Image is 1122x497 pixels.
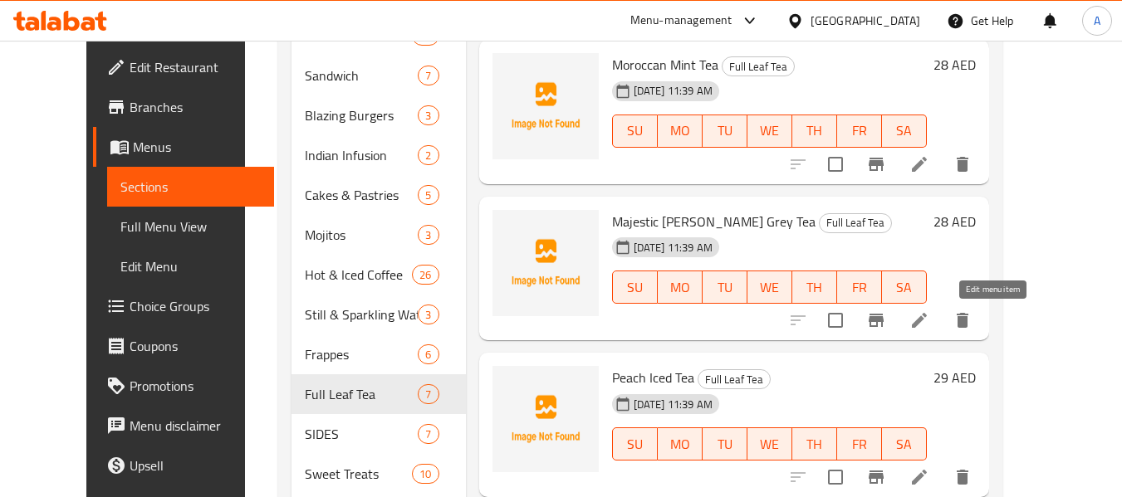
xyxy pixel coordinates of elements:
span: 3 [419,227,438,243]
button: TH [792,270,837,304]
span: SA [889,119,920,143]
span: Peach Iced Tea [612,365,694,390]
div: Indian Infusion2 [292,135,466,175]
a: Branches [93,87,274,127]
h6: 28 AED [933,210,976,233]
h6: 29 AED [933,366,976,389]
div: Mojitos3 [292,215,466,255]
span: [DATE] 11:39 AM [627,83,719,99]
span: TH [799,432,830,456]
h6: 28 AED [933,53,976,76]
div: items [418,305,439,324]
span: SIDES [305,424,419,444]
span: 5 [419,188,438,203]
div: Blazing Burgers [305,105,419,125]
div: Full Leaf Tea7 [292,374,466,414]
span: FR [844,432,875,456]
button: TU [703,270,747,304]
div: Full Leaf Tea [698,369,771,389]
span: Full Menu View [120,217,261,236]
span: Mojitos [305,225,419,245]
button: Branch-specific-item [856,144,896,184]
div: Sandwich7 [292,56,466,95]
button: MO [658,427,703,460]
div: items [418,225,439,245]
span: FR [844,119,875,143]
span: Menu disclaimer [130,416,261,436]
div: Blazing Burgers3 [292,95,466,135]
div: SIDES7 [292,414,466,454]
span: 2 [419,148,438,163]
button: FR [837,427,882,460]
span: A [1094,12,1100,30]
div: Still & Sparkling Water3 [292,295,466,334]
span: Coupons [130,336,261,356]
button: SA [882,115,927,148]
span: Still & Sparkling Water [305,305,419,324]
span: TH [799,119,830,143]
span: MO [664,432,696,456]
a: Sections [107,167,274,207]
div: Frappes6 [292,334,466,374]
span: 7 [419,426,438,442]
span: TU [709,275,741,300]
div: Menu-management [630,11,732,31]
button: TU [703,427,747,460]
div: [GEOGRAPHIC_DATA] [811,12,920,30]
a: Edit Restaurant [93,47,274,87]
span: Edit Restaurant [130,57,261,77]
span: SU [620,119,651,143]
span: 10 [413,466,438,482]
span: [DATE] 11:39 AM [627,240,719,256]
img: Moroccan Mint Tea [492,53,599,159]
span: SU [620,432,651,456]
span: 3 [419,307,438,323]
div: Hot & Iced Coffee26 [292,255,466,295]
span: Select to update [818,303,853,338]
button: SU [612,115,658,148]
span: WE [754,119,786,143]
span: Sections [120,177,261,197]
span: Menus [133,137,261,157]
a: Upsell [93,446,274,485]
span: WE [754,275,786,300]
button: delete [943,300,982,340]
span: Sweet Treats [305,464,413,484]
button: delete [943,144,982,184]
button: TU [703,115,747,148]
button: FR [837,270,882,304]
button: Branch-specific-item [856,457,896,497]
span: TH [799,275,830,300]
span: Sandwich [305,66,419,85]
div: items [418,384,439,404]
a: Edit menu item [909,467,929,487]
button: delete [943,457,982,497]
a: Choice Groups [93,286,274,326]
button: MO [658,115,703,148]
span: Cakes & Pastries [305,185,419,205]
button: WE [747,427,792,460]
span: Edit Menu [120,256,261,276]
span: Full Leaf Tea [305,384,419,404]
button: FR [837,115,882,148]
span: SA [889,275,920,300]
button: TH [792,115,837,148]
span: Promotions [130,376,261,396]
div: items [418,344,439,364]
a: Promotions [93,366,274,406]
span: 7 [419,68,438,84]
button: WE [747,270,792,304]
a: Full Menu View [107,207,274,246]
button: SA [882,270,927,304]
span: Upsell [130,456,261,475]
span: Indian Infusion [305,145,419,165]
span: Choice Groups [130,296,261,316]
span: 6 [419,347,438,363]
div: items [418,185,439,205]
button: MO [658,270,703,304]
span: 3 [419,108,438,124]
a: Edit menu item [909,154,929,174]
